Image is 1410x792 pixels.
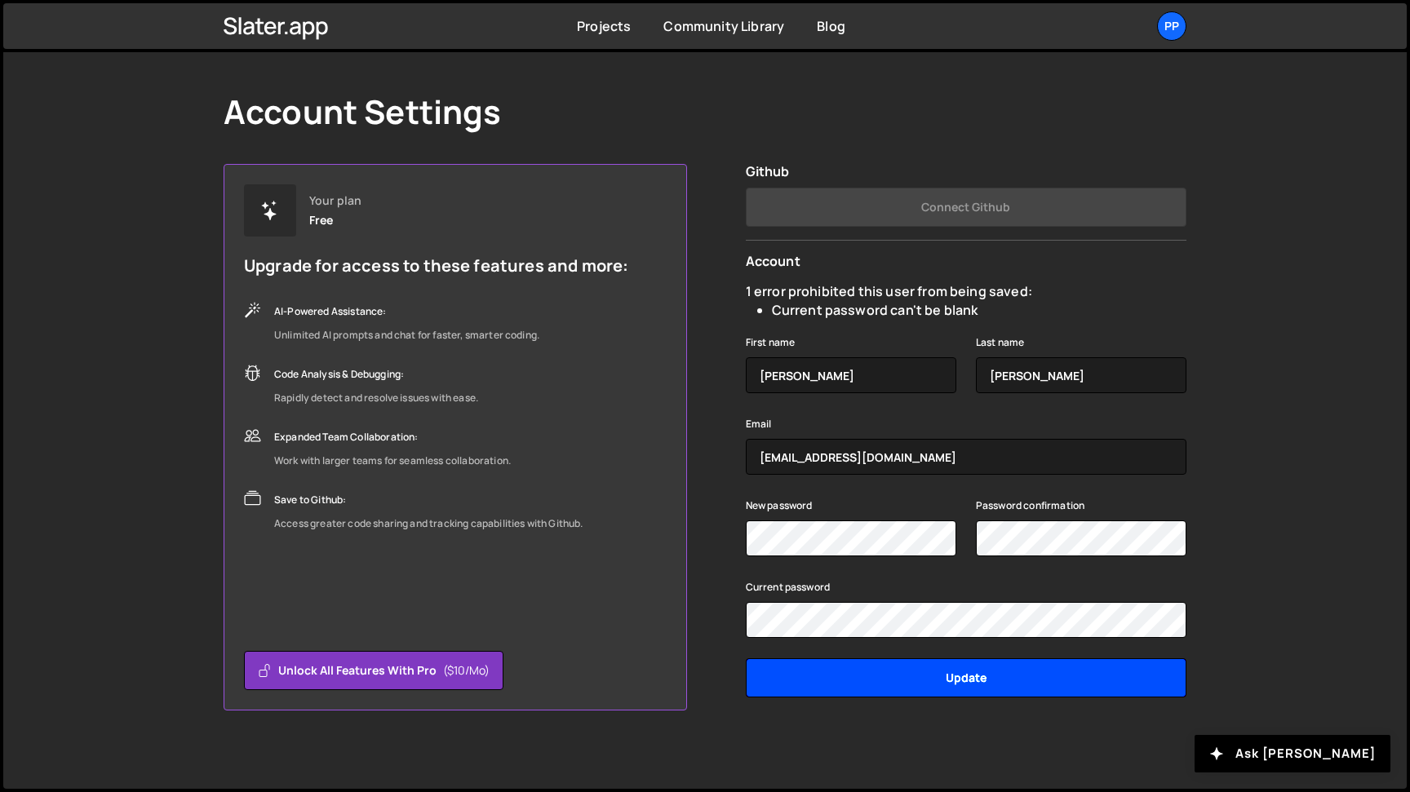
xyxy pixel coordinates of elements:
div: Expanded Team Collaboration: [274,427,511,447]
li: Current password can't be blank [772,301,1186,319]
button: Unlock all features with Pro($10/mo) [244,651,503,690]
div: Save to Github: [274,490,583,510]
label: Password confirmation [976,498,1084,514]
h2: Account [746,254,1186,269]
h1: Account Settings [224,92,502,131]
button: Connect Github [746,188,1186,227]
label: Current password [746,579,831,595]
div: Free [309,214,334,227]
div: Code Analysis & Debugging: [274,365,478,384]
div: Rapidly detect and resolve issues with ease. [274,388,478,408]
label: Email [746,416,772,432]
label: First name [746,334,796,351]
a: Blog [817,17,845,35]
label: New password [746,498,813,514]
a: Community Library [663,17,784,35]
h2: Github [746,164,1186,179]
input: Update [746,658,1186,697]
div: Unlimited AI prompts and chat for faster, smarter coding. [274,325,539,345]
span: ($10/mo) [443,662,490,679]
button: Ask [PERSON_NAME] [1195,735,1390,772]
a: PP [1157,11,1186,41]
label: Last name [976,334,1024,351]
a: Projects [577,17,631,35]
div: Access greater code sharing and tracking capabilities with Github. [274,514,583,533]
div: AI-Powered Assistance: [274,302,539,321]
div: Your plan [309,194,361,207]
div: 1 error prohibited this user from being saved: [746,282,1186,300]
h5: Upgrade for access to these features and more: [244,256,628,276]
div: Work with larger teams for seamless collaboration. [274,451,511,471]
